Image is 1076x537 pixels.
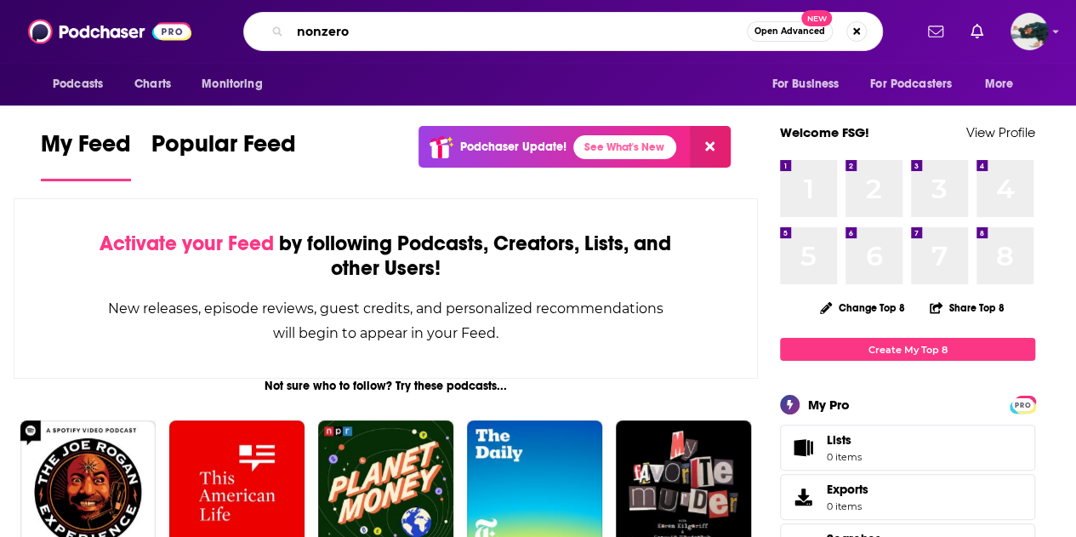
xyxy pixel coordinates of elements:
[827,482,868,497] span: Exports
[808,397,850,413] div: My Pro
[827,432,862,448] span: Lists
[780,338,1035,361] a: Create My Top 8
[1012,398,1033,411] span: PRO
[827,500,868,512] span: 0 items
[53,72,103,96] span: Podcasts
[786,436,820,460] span: Lists
[100,296,672,346] div: New releases, episode reviews, guest credits, and personalized recommendations will begin to appe...
[134,72,171,96] span: Charts
[810,297,915,318] button: Change Top 8
[921,17,950,46] a: Show notifications dropdown
[929,291,1005,324] button: Share Top 8
[973,68,1035,100] button: open menu
[859,68,976,100] button: open menu
[100,231,274,256] span: Activate your Feed
[100,231,672,281] div: by following Podcasts, Creators, Lists, and other Users!
[1012,397,1033,410] a: PRO
[780,124,869,140] a: Welcome FSG!
[1011,13,1048,50] img: User Profile
[966,124,1035,140] a: View Profile
[41,129,131,169] span: My Feed
[754,27,825,36] span: Open Advanced
[964,17,990,46] a: Show notifications dropdown
[827,432,851,448] span: Lists
[151,129,296,169] span: Popular Feed
[870,72,952,96] span: For Podcasters
[1011,13,1048,50] span: Logged in as fsg.publicity
[151,129,296,181] a: Popular Feed
[985,72,1014,96] span: More
[801,10,832,26] span: New
[290,18,747,45] input: Search podcasts, credits, & more...
[786,485,820,509] span: Exports
[573,135,676,159] a: See What's New
[41,68,125,100] button: open menu
[827,451,862,463] span: 0 items
[780,474,1035,520] a: Exports
[14,379,758,393] div: Not sure who to follow? Try these podcasts...
[760,68,860,100] button: open menu
[780,425,1035,471] a: Lists
[202,72,262,96] span: Monitoring
[747,21,833,42] button: Open AdvancedNew
[190,68,284,100] button: open menu
[243,12,883,51] div: Search podcasts, credits, & more...
[1011,13,1048,50] button: Show profile menu
[41,129,131,181] a: My Feed
[28,15,191,48] img: Podchaser - Follow, Share and Rate Podcasts
[771,72,839,96] span: For Business
[123,68,181,100] a: Charts
[460,140,566,154] p: Podchaser Update!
